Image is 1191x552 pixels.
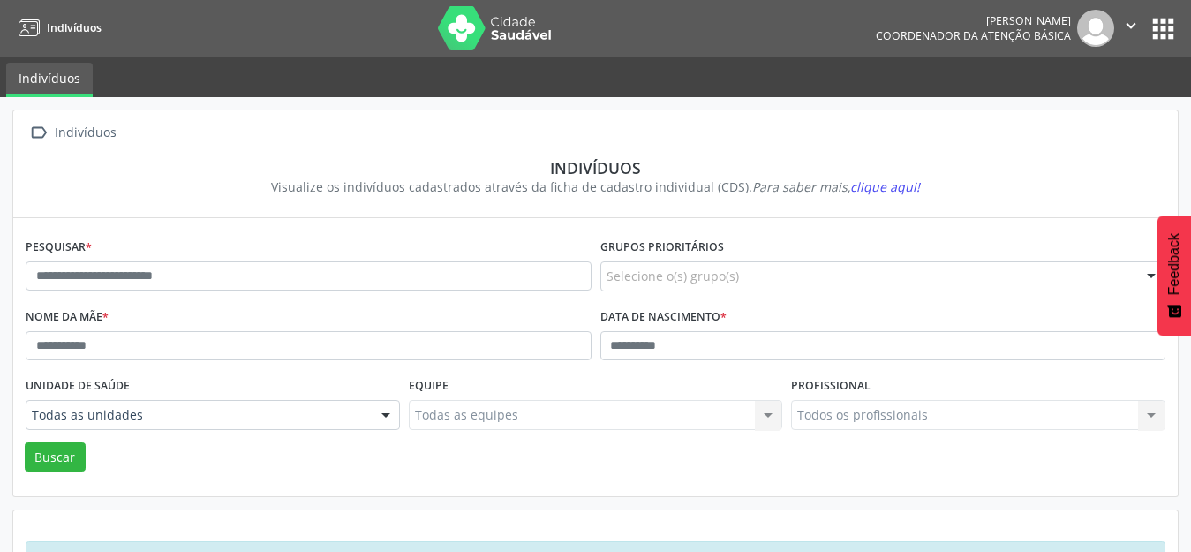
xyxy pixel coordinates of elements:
a:  Indivíduos [26,120,119,146]
img: img [1077,10,1114,47]
div: Indivíduos [38,158,1153,178]
button: Buscar [25,442,86,473]
i:  [1121,16,1141,35]
span: Coordenador da Atenção Básica [876,28,1071,43]
button:  [1114,10,1148,47]
i: Para saber mais, [752,178,920,195]
span: Indivíduos [47,20,102,35]
span: Selecione o(s) grupo(s) [607,267,739,285]
label: Unidade de saúde [26,373,130,400]
label: Equipe [409,373,449,400]
span: Feedback [1166,233,1182,295]
button: Feedback - Mostrar pesquisa [1157,216,1191,336]
label: Profissional [791,373,871,400]
div: [PERSON_NAME] [876,13,1071,28]
div: Indivíduos [51,120,119,146]
span: Todas as unidades [32,406,364,424]
button: apps [1148,13,1179,44]
div: Visualize os indivíduos cadastrados através da ficha de cadastro individual (CDS). [38,178,1153,196]
label: Data de nascimento [600,304,727,331]
label: Grupos prioritários [600,234,724,261]
a: Indivíduos [6,63,93,97]
label: Pesquisar [26,234,92,261]
span: clique aqui! [850,178,920,195]
i:  [26,120,51,146]
label: Nome da mãe [26,304,109,331]
a: Indivíduos [12,13,102,42]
